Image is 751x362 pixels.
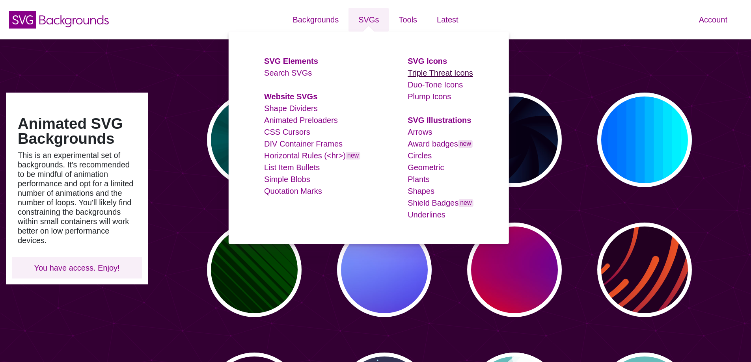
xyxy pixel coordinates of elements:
a: Shapes [408,187,434,195]
a: Geometric [408,163,444,172]
a: Animated Preloaders [264,116,338,124]
a: Arrows [408,128,432,136]
a: Quotation Marks [264,187,322,195]
a: Simple Blobs [264,175,310,184]
a: Latest [427,8,468,32]
a: Search SVGs [264,69,312,77]
span: new [346,152,360,160]
a: Shield Badgesnew [408,199,473,207]
p: You have access. Enjoy! [18,263,136,273]
button: green rave light effect animated background [207,93,302,187]
a: Horizontal Rules (<hr>)new [264,151,360,160]
a: Triple Threat Icons [408,69,473,77]
a: Account [689,8,737,32]
a: Tools [389,8,427,32]
a: Plants [408,175,430,184]
a: Plump Icons [408,92,451,101]
span: new [458,140,473,148]
a: SVG Illustrations [408,116,471,124]
a: DIV Container Frames [264,139,343,148]
button: blue colors that transform in a fanning motion [597,93,692,187]
h1: Animated SVG Backgrounds [18,116,136,147]
button: a slow spinning tornado of design elements [597,223,692,317]
a: Duo-Tone Icons [408,80,463,89]
a: SVGs [348,8,389,32]
a: Shape Dividers [264,104,318,113]
a: Underlines [408,210,445,219]
a: Award badgesnew [408,139,473,148]
button: animated blue and pink gradient [337,223,432,317]
a: List Item Bullets [264,163,320,172]
button: aperture style background animated to open [467,93,562,187]
a: SVG Elements [264,57,318,65]
a: SVG Icons [408,57,447,65]
a: Circles [408,151,432,160]
a: CSS Cursors [264,128,310,136]
button: alternating stripes that get larger and smaller in a ripple pattern [207,223,302,317]
button: animated gradient that changes to each color of the rainbow [467,223,562,317]
a: Backgrounds [283,8,348,32]
p: This is an experimental set of backgrounds. It's recommended to be mindful of animation performan... [18,150,136,245]
a: Website SVGs [264,92,317,101]
span: new [458,199,473,207]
